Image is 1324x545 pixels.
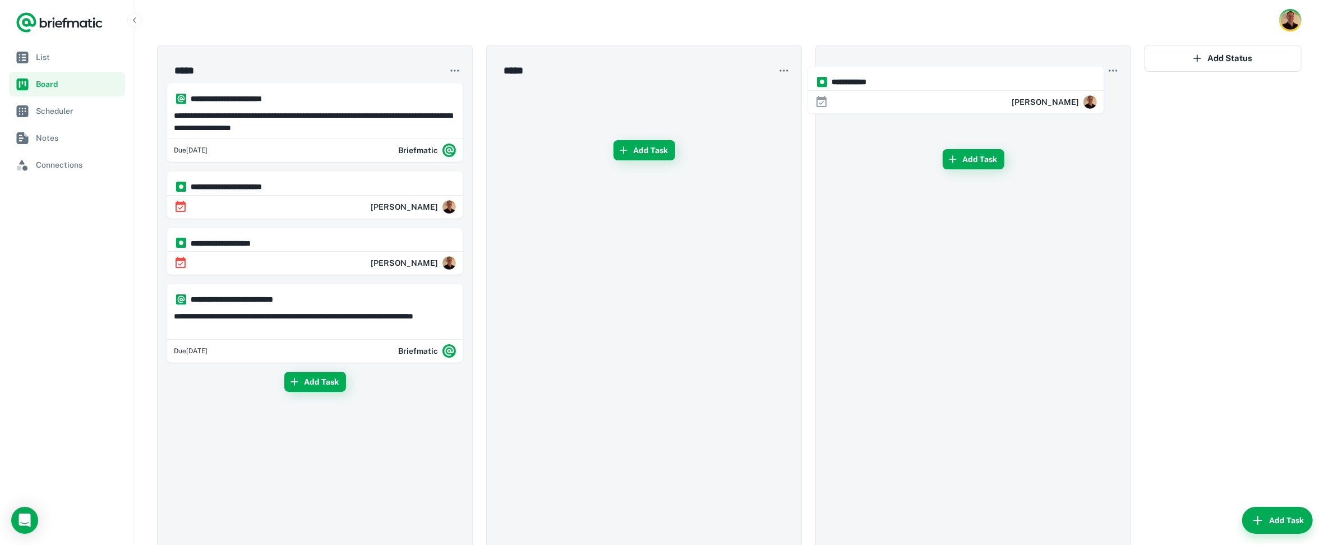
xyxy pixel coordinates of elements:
[613,140,675,160] button: Add Task
[36,105,121,117] span: Scheduler
[1281,11,1300,30] img: Mauricio Peirone
[36,132,121,144] span: Notes
[1242,507,1313,534] button: Add Task
[9,45,125,70] a: List
[9,153,125,177] a: Connections
[284,372,346,392] button: Add Task
[943,149,1004,169] button: Add Task
[36,159,121,171] span: Connections
[16,11,103,34] a: Logo
[36,78,121,90] span: Board
[36,51,121,63] span: List
[1145,45,1302,72] button: Add Status
[9,72,125,96] a: Board
[11,507,38,534] div: Load Chat
[9,99,125,123] a: Scheduler
[9,126,125,150] a: Notes
[1279,9,1302,31] button: Account button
